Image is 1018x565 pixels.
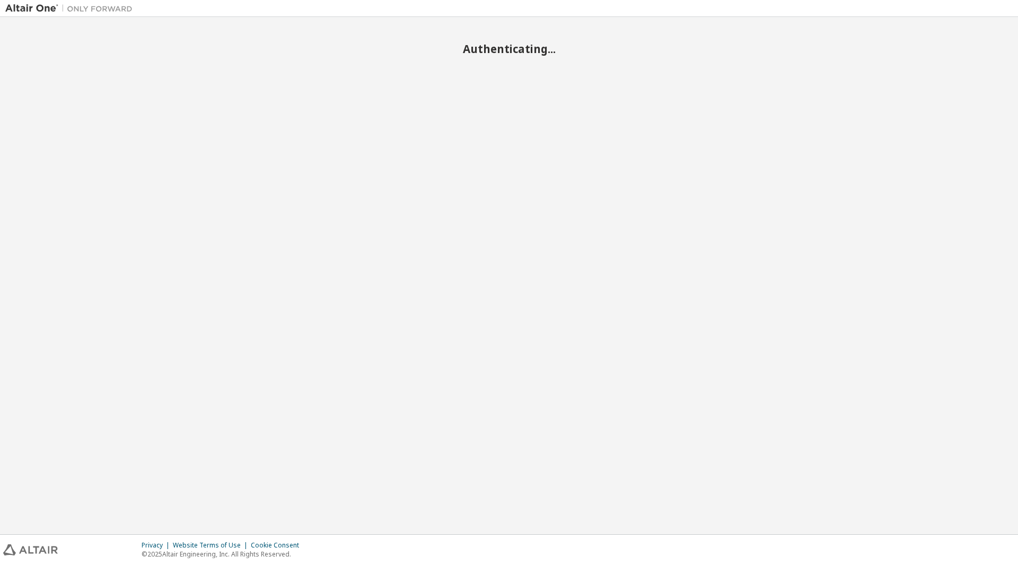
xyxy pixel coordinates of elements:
img: altair_logo.svg [3,544,58,555]
p: © 2025 Altair Engineering, Inc. All Rights Reserved. [142,550,305,559]
h2: Authenticating... [5,42,1013,56]
div: Privacy [142,541,173,550]
div: Website Terms of Use [173,541,251,550]
div: Cookie Consent [251,541,305,550]
img: Altair One [5,3,138,14]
